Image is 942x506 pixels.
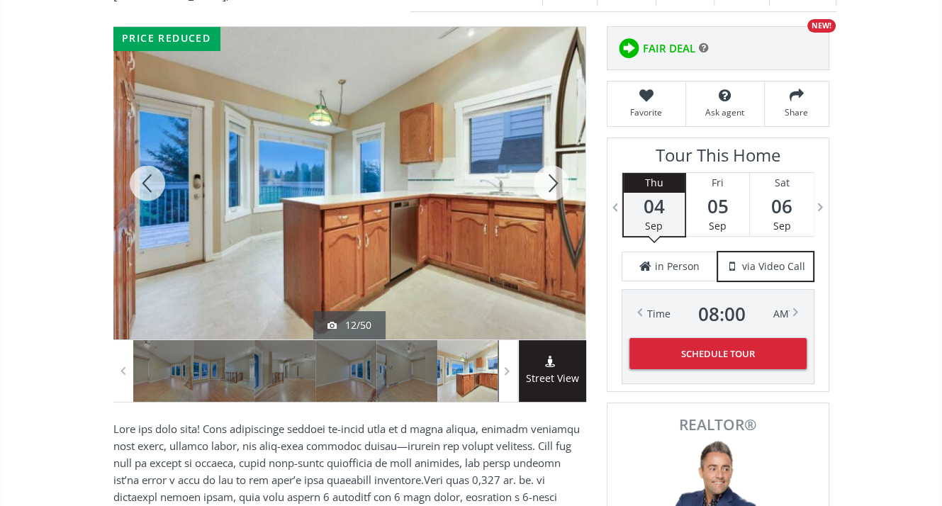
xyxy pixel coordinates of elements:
[807,19,836,33] div: NEW!
[113,27,585,339] div: 112 Shawinigan Way SW Calgary, AB T2Y 2X2 - Photo 12 of 50
[519,371,586,387] span: Street View
[773,219,791,232] span: Sep
[615,106,678,118] span: Favorite
[698,304,746,324] span: 08 : 00
[686,196,749,216] span: 05
[750,173,814,193] div: Sat
[624,173,685,193] div: Thu
[709,219,727,232] span: Sep
[772,106,822,118] span: Share
[623,417,813,432] span: REALTOR®
[645,219,663,232] span: Sep
[622,145,814,172] h3: Tour This Home
[643,41,695,56] span: FAIR DEAL
[624,196,685,216] span: 04
[693,106,757,118] span: Ask agent
[742,259,805,274] span: via Video Call
[750,196,814,216] span: 06
[327,318,371,332] div: 12/50
[686,173,749,193] div: Fri
[647,304,789,324] div: Time AM
[113,27,220,50] div: price reduced
[629,338,807,369] button: Schedule Tour
[615,34,643,62] img: rating icon
[655,259,700,274] span: in Person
